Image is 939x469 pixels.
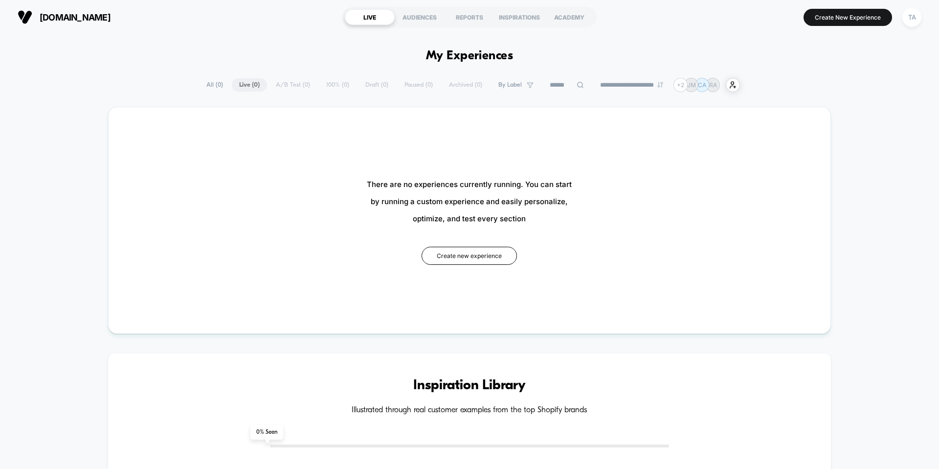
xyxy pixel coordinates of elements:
[395,9,445,25] div: AUDIENCES
[673,78,688,92] div: + 2
[544,9,594,25] div: ACADEMY
[426,49,514,63] h1: My Experiences
[498,81,522,89] span: By Label
[40,12,111,23] span: [DOMAIN_NAME]
[15,9,113,25] button: [DOMAIN_NAME]
[902,8,921,27] div: TA
[137,378,802,394] h3: Inspiration Library
[18,10,32,24] img: Visually logo
[445,9,494,25] div: REPORTS
[199,78,230,92] span: All ( 0 )
[899,7,924,27] button: TA
[422,247,517,265] button: Create new experience
[687,81,696,89] p: JM
[698,81,706,89] p: CA
[804,9,892,26] button: Create New Experience
[367,176,572,227] span: There are no experiences currently running. You can start by running a custom experience and easi...
[137,406,802,415] h4: Illustrated through real customer examples from the top Shopify brands
[709,81,717,89] p: RA
[345,9,395,25] div: LIVE
[657,82,663,88] img: end
[250,425,283,440] span: 0 % Seen
[494,9,544,25] div: INSPIRATIONS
